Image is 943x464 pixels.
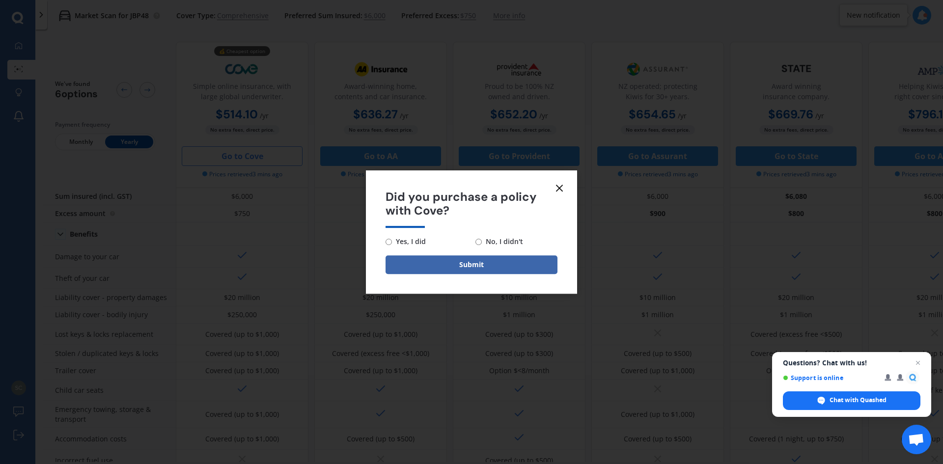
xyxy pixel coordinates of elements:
span: No, I didn't [482,236,523,247]
span: Support is online [783,374,878,382]
span: Questions? Chat with us! [783,359,920,367]
input: No, I didn't [475,239,482,245]
a: Open chat [902,425,931,454]
button: Submit [386,255,557,274]
span: Chat with Quashed [783,391,920,410]
span: Chat with Quashed [830,396,887,405]
input: Yes, I did [386,239,392,245]
span: Yes, I did [392,236,426,247]
span: Did you purchase a policy with Cove? [386,190,557,218]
